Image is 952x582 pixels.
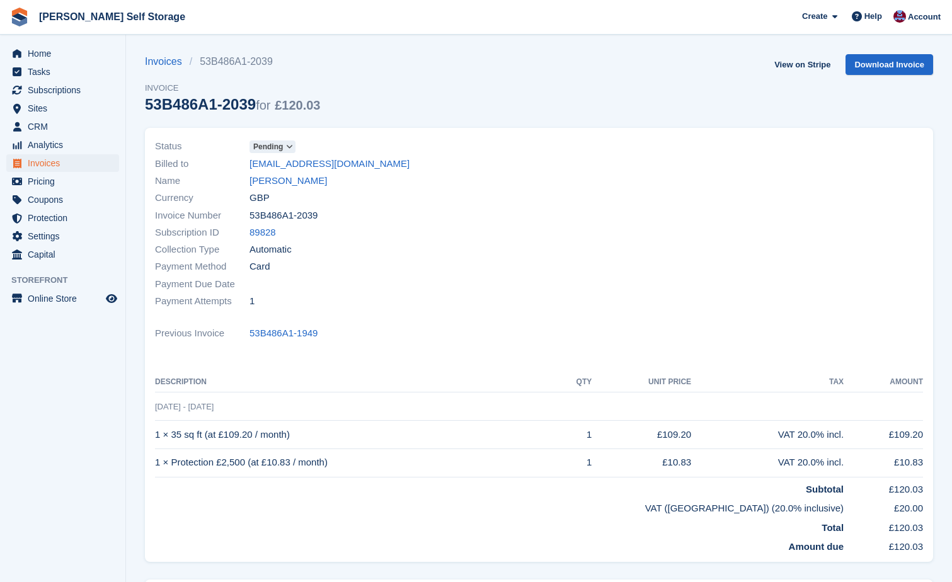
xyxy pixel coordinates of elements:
[592,421,691,449] td: £109.20
[6,290,119,307] a: menu
[256,98,270,112] span: for
[155,326,249,341] span: Previous Invoice
[11,274,125,287] span: Storefront
[155,448,556,477] td: 1 × Protection £2,500 (at £10.83 / month)
[155,157,249,171] span: Billed to
[844,535,923,554] td: £120.03
[145,54,190,69] a: Invoices
[28,118,103,135] span: CRM
[155,277,249,292] span: Payment Due Date
[6,100,119,117] a: menu
[249,243,292,257] span: Automatic
[6,227,119,245] a: menu
[6,246,119,263] a: menu
[28,246,103,263] span: Capital
[844,421,923,449] td: £109.20
[249,225,276,240] a: 89828
[155,243,249,257] span: Collection Type
[104,291,119,306] a: Preview store
[145,96,320,113] div: 53B486A1-2039
[155,294,249,309] span: Payment Attempts
[249,294,255,309] span: 1
[249,326,318,341] a: 53B486A1-1949
[6,136,119,154] a: menu
[769,54,835,75] a: View on Stripe
[592,448,691,477] td: £10.83
[844,372,923,392] th: Amount
[6,63,119,81] a: menu
[6,45,119,62] a: menu
[28,136,103,154] span: Analytics
[864,10,882,23] span: Help
[249,208,318,223] span: 53B486A1-2039
[155,139,249,154] span: Status
[28,81,103,99] span: Subscriptions
[908,11,941,23] span: Account
[691,372,844,392] th: Tax
[155,208,249,223] span: Invoice Number
[28,191,103,208] span: Coupons
[34,6,190,27] a: [PERSON_NAME] Self Storage
[249,191,270,205] span: GBP
[155,191,249,205] span: Currency
[789,541,844,552] strong: Amount due
[155,421,556,449] td: 1 × 35 sq ft (at £109.20 / month)
[6,154,119,172] a: menu
[6,173,119,190] a: menu
[691,428,844,442] div: VAT 20.0% incl.
[6,209,119,227] a: menu
[145,54,320,69] nav: breadcrumbs
[28,227,103,245] span: Settings
[249,174,327,188] a: [PERSON_NAME]
[155,372,556,392] th: Description
[844,516,923,535] td: £120.03
[249,139,295,154] a: Pending
[155,402,214,411] span: [DATE] - [DATE]
[28,154,103,172] span: Invoices
[249,260,270,274] span: Card
[253,141,283,152] span: Pending
[275,98,320,112] span: £120.03
[844,477,923,496] td: £120.03
[822,522,844,533] strong: Total
[893,10,906,23] img: Tracy Bailey
[556,448,592,477] td: 1
[155,225,249,240] span: Subscription ID
[6,81,119,99] a: menu
[6,191,119,208] a: menu
[556,372,592,392] th: QTY
[155,260,249,274] span: Payment Method
[846,54,933,75] a: Download Invoice
[28,209,103,227] span: Protection
[10,8,29,26] img: stora-icon-8386f47178a22dfd0bd8f6a31ec36ba5ce8667c1dd55bd0f319d3a0aa187defe.svg
[6,118,119,135] a: menu
[844,496,923,516] td: £20.00
[802,10,827,23] span: Create
[145,82,320,94] span: Invoice
[28,100,103,117] span: Sites
[249,157,410,171] a: [EMAIL_ADDRESS][DOMAIN_NAME]
[28,63,103,81] span: Tasks
[28,290,103,307] span: Online Store
[691,455,844,470] div: VAT 20.0% incl.
[28,173,103,190] span: Pricing
[155,496,844,516] td: VAT ([GEOGRAPHIC_DATA]) (20.0% inclusive)
[556,421,592,449] td: 1
[844,448,923,477] td: £10.83
[28,45,103,62] span: Home
[592,372,691,392] th: Unit Price
[806,484,844,494] strong: Subtotal
[155,174,249,188] span: Name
